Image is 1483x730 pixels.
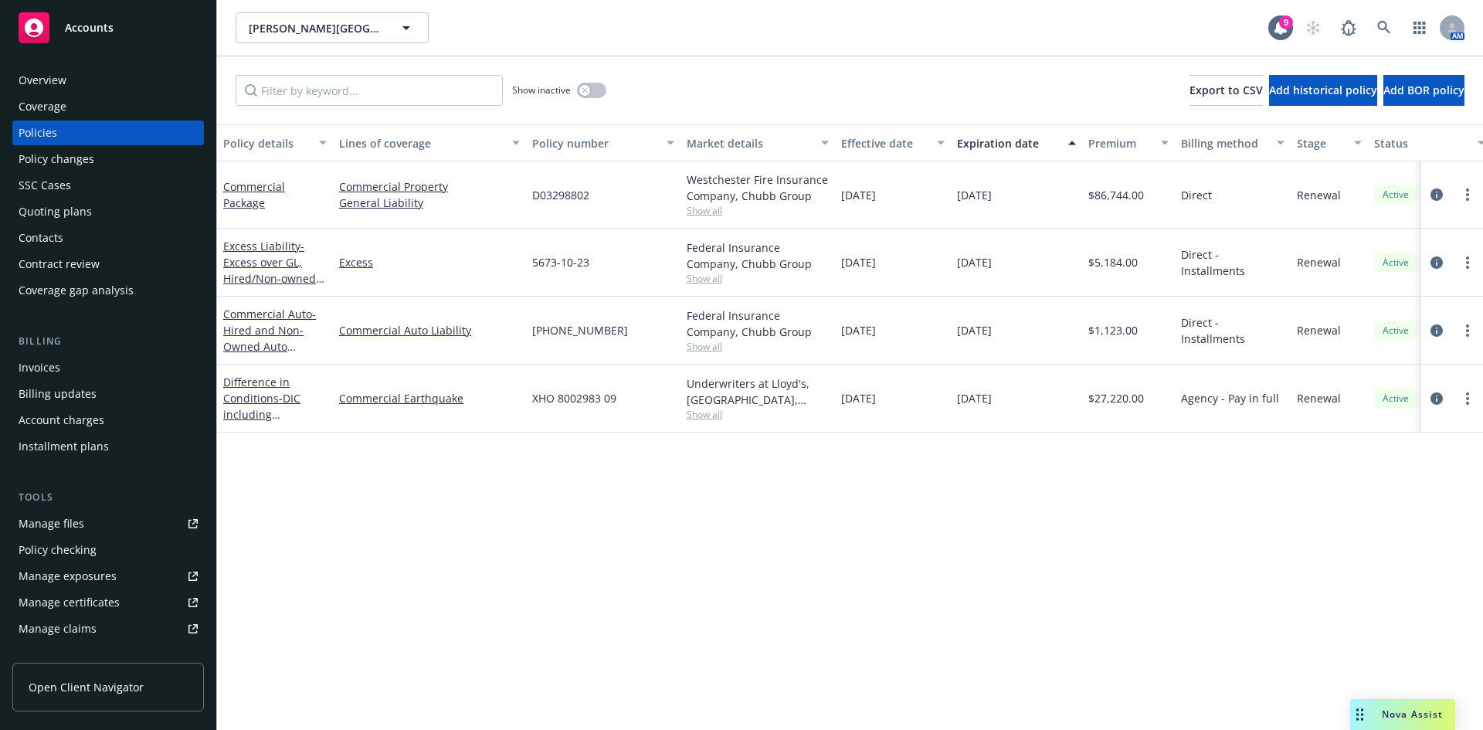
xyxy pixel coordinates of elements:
a: Manage exposures [12,564,204,589]
button: Policy details [217,124,333,161]
div: Contacts [19,226,63,250]
a: Coverage [12,94,204,119]
a: circleInformation [1427,321,1446,340]
span: Active [1380,188,1411,202]
span: Open Client Navigator [29,679,144,695]
a: Manage certificates [12,590,204,615]
span: [DATE] [841,322,876,338]
div: Manage certificates [19,590,120,615]
span: $1,123.00 [1088,322,1138,338]
button: Market details [680,124,835,161]
a: Excess [339,254,520,270]
a: Commercial Property [339,178,520,195]
span: Renewal [1297,390,1341,406]
div: Drag to move [1350,699,1369,730]
a: Manage claims [12,616,204,641]
span: Add BOR policy [1383,83,1464,97]
a: circleInformation [1427,185,1446,204]
button: [PERSON_NAME][GEOGRAPHIC_DATA], LLC [236,12,429,43]
div: Federal Insurance Company, Chubb Group [687,307,829,340]
a: Policy changes [12,147,204,171]
span: [DATE] [841,187,876,203]
a: SSC Cases [12,173,204,198]
span: [DATE] [957,390,992,406]
a: Installment plans [12,434,204,459]
a: Difference in Conditions [223,375,325,535]
div: Coverage [19,94,66,119]
div: Tools [12,490,204,505]
div: Billing updates [19,382,97,406]
a: more [1458,321,1477,340]
div: Status [1374,135,1468,151]
div: Contract review [19,252,100,277]
button: Add BOR policy [1383,75,1464,106]
a: Manage files [12,511,204,536]
a: Commercial Auto Liability [339,322,520,338]
button: Lines of coverage [333,124,526,161]
span: Direct [1181,187,1212,203]
div: Manage files [19,511,84,536]
span: [DATE] [957,254,992,270]
a: Start snowing [1298,12,1329,43]
div: Overview [19,68,66,93]
a: Coverage gap analysis [12,278,204,303]
div: Premium [1088,135,1152,151]
a: Commercial Package [223,179,285,210]
div: SSC Cases [19,173,71,198]
span: D03298802 [532,187,589,203]
a: more [1458,389,1477,408]
div: Policy checking [19,538,97,562]
span: $27,220.00 [1088,390,1144,406]
span: Add historical policy [1269,83,1377,97]
a: Commercial Earthquake [339,390,520,406]
span: Nova Assist [1382,708,1443,721]
span: [PHONE_NUMBER] [532,322,628,338]
span: Show all [687,272,829,285]
a: Contacts [12,226,204,250]
input: Filter by keyword... [236,75,503,106]
span: [DATE] [957,322,992,338]
a: Account charges [12,408,204,433]
a: circleInformation [1427,389,1446,408]
div: Manage exposures [19,564,117,589]
span: Show all [687,204,829,217]
div: Lines of coverage [339,135,503,151]
span: Direct - Installments [1181,246,1284,279]
div: Invoices [19,355,60,380]
span: [DATE] [957,187,992,203]
a: Search [1369,12,1400,43]
div: Billing method [1181,135,1268,151]
span: Agency - Pay in full [1181,390,1279,406]
button: Nova Assist [1350,699,1455,730]
span: Show inactive [512,83,571,97]
a: Report a Bug [1333,12,1364,43]
a: more [1458,185,1477,204]
div: Billing [12,334,204,349]
span: Show all [687,408,829,421]
div: Coverage gap analysis [19,278,134,303]
span: Active [1380,324,1411,338]
a: Contract review [12,252,204,277]
div: Manage claims [19,616,97,641]
div: Expiration date [957,135,1059,151]
a: Accounts [12,6,204,49]
span: Renewal [1297,187,1341,203]
div: Underwriters at Lloyd's, [GEOGRAPHIC_DATA], [PERSON_NAME] of [GEOGRAPHIC_DATA], Brown & Riding In... [687,375,829,408]
a: more [1458,253,1477,272]
button: Export to CSV [1189,75,1263,106]
span: XHO 8002983 09 [532,390,616,406]
span: Renewal [1297,322,1341,338]
span: $5,184.00 [1088,254,1138,270]
span: Renewal [1297,254,1341,270]
a: Manage BORs [12,643,204,667]
span: [DATE] [841,254,876,270]
a: Commercial Auto [223,307,316,370]
a: Policy checking [12,538,204,562]
span: Active [1380,256,1411,270]
span: [DATE] [841,390,876,406]
span: 5673-10-23 [532,254,589,270]
div: Manage BORs [19,643,91,667]
span: Export to CSV [1189,83,1263,97]
a: Policies [12,121,204,145]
